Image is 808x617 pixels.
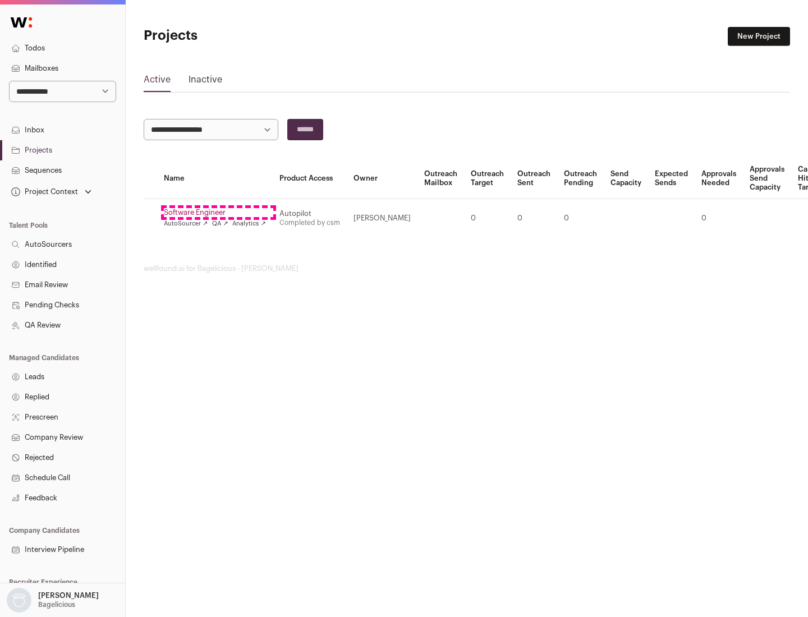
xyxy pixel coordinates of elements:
[279,209,340,218] div: Autopilot
[511,199,557,238] td: 0
[557,158,604,199] th: Outreach Pending
[38,600,75,609] p: Bagelicious
[164,219,208,228] a: AutoSourcer ↗
[728,27,790,46] a: New Project
[695,199,743,238] td: 0
[232,219,265,228] a: Analytics ↗
[464,158,511,199] th: Outreach Target
[743,158,791,199] th: Approvals Send Capacity
[164,208,266,217] a: Software Engineer
[38,591,99,600] p: [PERSON_NAME]
[157,158,273,199] th: Name
[557,199,604,238] td: 0
[695,158,743,199] th: Approvals Needed
[604,158,648,199] th: Send Capacity
[648,158,695,199] th: Expected Sends
[464,199,511,238] td: 0
[144,264,790,273] footer: wellfound:ai for Bagelicious - [PERSON_NAME]
[7,588,31,613] img: nopic.png
[511,158,557,199] th: Outreach Sent
[144,73,171,91] a: Active
[189,73,222,91] a: Inactive
[4,588,101,613] button: Open dropdown
[212,219,228,228] a: QA ↗
[279,219,340,226] a: Completed by csm
[417,158,464,199] th: Outreach Mailbox
[9,184,94,200] button: Open dropdown
[273,158,347,199] th: Product Access
[347,158,417,199] th: Owner
[144,27,359,45] h1: Projects
[9,187,78,196] div: Project Context
[347,199,417,238] td: [PERSON_NAME]
[4,11,38,34] img: Wellfound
